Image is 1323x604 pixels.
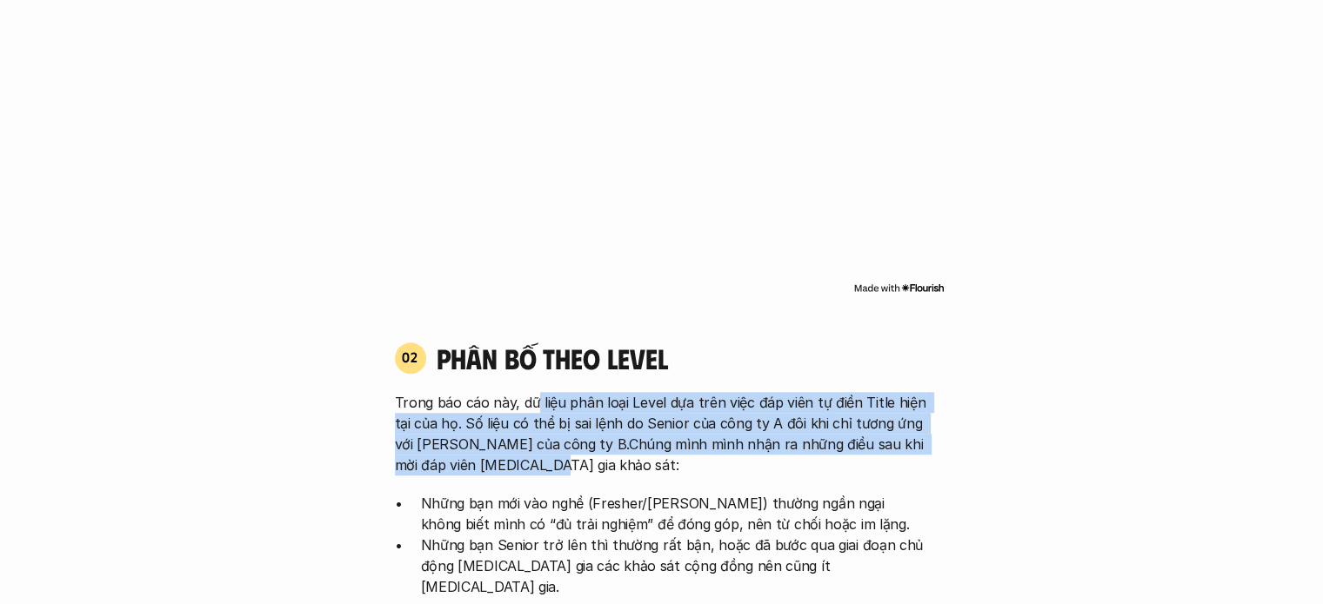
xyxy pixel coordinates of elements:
p: Những bạn mới vào nghề (Fresher/[PERSON_NAME]) thường ngần ngại không biết mình có “đủ trải nghiệ... [421,493,929,534]
p: 02 [402,350,418,364]
img: Made with Flourish [853,281,945,295]
h4: phân bố theo Level [437,342,929,375]
p: Những bạn Senior trở lên thì thường rất bận, hoặc đã bước qua giai đoạn chủ động [MEDICAL_DATA] g... [421,534,929,597]
p: Trong báo cáo này, dữ liệu phân loại Level dựa trên việc đáp viên tự điền Title hiện tại của họ. ... [395,392,929,475]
